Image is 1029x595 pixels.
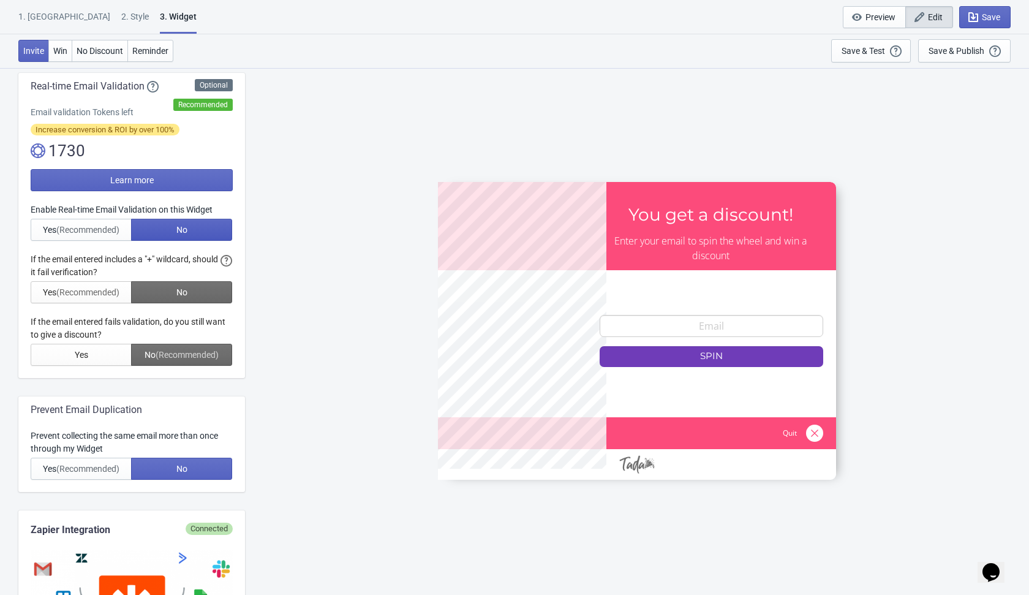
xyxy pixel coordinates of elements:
div: 1730 [31,141,233,161]
span: Increase conversion & ROI by over 100% [31,124,179,135]
button: No [131,219,232,241]
div: 2 . Style [121,10,149,32]
button: Save [959,6,1011,28]
span: Preview [865,12,895,22]
button: Reminder [127,40,173,62]
button: Yes(Recommended) [31,219,132,241]
button: Save & Publish [918,39,1011,63]
div: Recommended [173,99,233,111]
button: Invite [18,40,49,62]
span: Yes [43,464,119,474]
span: Edit [928,12,943,22]
button: Yes(Recommended) [31,458,132,480]
iframe: chat widget [978,546,1017,583]
button: Save & Test [831,39,911,63]
span: (Recommended) [56,225,119,235]
button: Learn more [31,169,233,191]
button: No Discount [72,40,128,62]
button: Edit [905,6,953,28]
div: Optional [195,79,233,91]
div: 1. [GEOGRAPHIC_DATA] [18,10,110,32]
img: tokens.svg [31,143,45,158]
button: Preview [843,6,906,28]
span: Real-time Email Validation [31,79,145,94]
span: Yes [43,225,119,235]
div: Save & Publish [929,46,984,56]
span: No Discount [77,46,123,56]
span: Save [982,12,1000,22]
span: Win [53,46,67,56]
div: Enable Real-time Email Validation on this Widget [31,203,233,216]
div: Zapier Integration [31,523,233,537]
span: Invite [23,46,44,56]
span: (Recommended) [56,464,119,474]
span: Learn more [110,175,154,185]
div: Email validation Tokens left [31,106,233,118]
div: Save & Test [842,46,885,56]
button: Win [48,40,72,62]
div: Prevent Email Duplication [31,403,233,417]
div: Prevent collecting the same email more than once through my Widget [31,430,233,455]
div: 3. Widget [160,10,197,34]
span: No [176,464,187,474]
span: Reminder [132,46,168,56]
div: Connected [186,523,233,535]
button: No [131,458,232,480]
span: No [176,225,187,235]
